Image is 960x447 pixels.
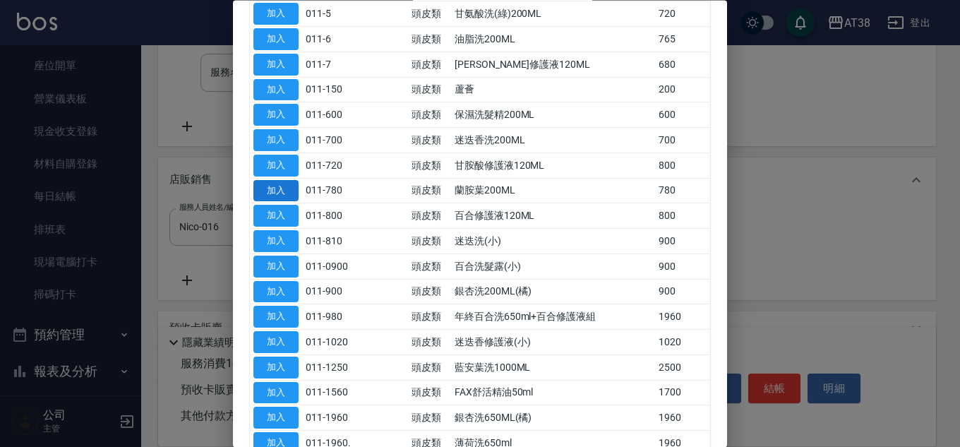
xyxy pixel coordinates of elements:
[302,304,408,330] td: 011-980
[655,229,710,254] td: 900
[302,78,408,103] td: 011-150
[253,332,299,354] button: 加入
[302,179,408,204] td: 011-780
[655,381,710,406] td: 1700
[302,102,408,128] td: 011-600
[253,205,299,227] button: 加入
[655,128,710,153] td: 700
[655,405,710,431] td: 1960
[302,381,408,406] td: 011-1560
[451,102,656,128] td: 保濕洗髮精200ML
[302,128,408,153] td: 011-700
[655,254,710,280] td: 900
[302,229,408,254] td: 011-810
[451,78,656,103] td: 蘆薈
[655,52,710,78] td: 680
[655,355,710,381] td: 2500
[408,405,451,431] td: 頭皮類
[655,78,710,103] td: 200
[408,330,451,355] td: 頭皮類
[302,405,408,431] td: 011-1960
[451,254,656,280] td: 百合洗髮露(小)
[302,254,408,280] td: 011-0900
[253,130,299,152] button: 加入
[451,1,656,27] td: 甘氨酸洗(綠)200ML
[408,153,451,179] td: 頭皮類
[253,180,299,202] button: 加入
[302,355,408,381] td: 011-1250
[253,155,299,177] button: 加入
[451,280,656,305] td: 銀杏洗200ML(橘)
[655,304,710,330] td: 1960
[253,357,299,379] button: 加入
[253,105,299,126] button: 加入
[408,229,451,254] td: 頭皮類
[253,306,299,328] button: 加入
[408,203,451,229] td: 頭皮類
[451,128,656,153] td: 迷迭香洗200ML
[451,355,656,381] td: 藍安葉洗1000ML
[408,78,451,103] td: 頭皮類
[302,203,408,229] td: 011-800
[302,330,408,355] td: 011-1020
[655,280,710,305] td: 900
[253,281,299,303] button: 加入
[253,256,299,278] button: 加入
[451,52,656,78] td: [PERSON_NAME]修護液120ML
[655,203,710,229] td: 800
[253,29,299,51] button: 加入
[451,405,656,431] td: 銀杏洗650ML(橘)
[655,102,710,128] td: 600
[302,52,408,78] td: 011-7
[302,280,408,305] td: 011-900
[408,304,451,330] td: 頭皮類
[408,1,451,27] td: 頭皮類
[253,4,299,25] button: 加入
[408,254,451,280] td: 頭皮類
[408,52,451,78] td: 頭皮類
[655,153,710,179] td: 800
[408,102,451,128] td: 頭皮類
[253,382,299,404] button: 加入
[408,179,451,204] td: 頭皮類
[253,54,299,76] button: 加入
[253,407,299,429] button: 加入
[451,153,656,179] td: 甘胺酸修護液120ML
[302,27,408,52] td: 011-6
[302,1,408,27] td: 011-5
[302,153,408,179] td: 011-720
[655,27,710,52] td: 765
[655,1,710,27] td: 720
[451,381,656,406] td: FAX舒活精油50ml
[655,330,710,355] td: 1020
[408,27,451,52] td: 頭皮類
[451,179,656,204] td: 蘭胺葉200ML
[451,304,656,330] td: 年終百合洗650ml+百合修護液組
[408,280,451,305] td: 頭皮類
[253,79,299,101] button: 加入
[451,229,656,254] td: 迷迭洗(小)
[451,330,656,355] td: 迷迭香修護液(小)
[408,381,451,406] td: 頭皮類
[408,355,451,381] td: 頭皮類
[655,179,710,204] td: 780
[253,231,299,253] button: 加入
[451,27,656,52] td: 油脂洗200ML
[451,203,656,229] td: 百合修護液120ML
[408,128,451,153] td: 頭皮類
